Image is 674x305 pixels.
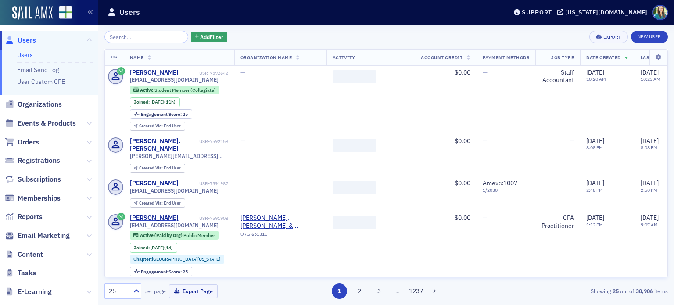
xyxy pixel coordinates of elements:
[409,283,424,299] button: 1237
[372,283,387,299] button: 3
[139,123,164,129] span: Created Via :
[333,70,376,83] span: ‌
[130,97,180,107] div: Joined: 2025-08-15 00:00:00
[140,87,154,93] span: Active
[455,179,470,187] span: $0.00
[240,137,245,145] span: —
[589,31,627,43] button: Export
[134,245,151,251] span: Joined :
[134,99,151,105] span: Joined :
[351,283,367,299] button: 2
[130,255,225,264] div: Chapter:
[5,137,39,147] a: Orders
[200,33,223,41] span: Add Filter
[130,214,179,222] a: [PERSON_NAME]
[130,267,192,276] div: Engagement Score: 25
[541,69,574,84] div: Staff Accountant
[183,232,215,238] span: Public Member
[139,124,181,129] div: End User
[18,100,62,109] span: Organizations
[586,179,604,187] span: [DATE]
[18,231,70,240] span: Email Marketing
[240,179,245,187] span: —
[151,99,164,105] span: [DATE]
[130,86,220,94] div: Active: Active: Student Member (Collegiate)
[130,76,219,83] span: [EMAIL_ADDRESS][DOMAIN_NAME]
[18,175,61,184] span: Subscriptions
[141,112,188,117] div: 25
[17,78,65,86] a: User Custom CPE
[486,287,668,295] div: Showing out of items
[455,68,470,76] span: $0.00
[5,231,70,240] a: Email Marketing
[5,250,43,259] a: Content
[240,231,320,240] div: ORG-651311
[586,76,606,82] time: 10:20 AM
[130,187,219,194] span: [EMAIL_ADDRESS][DOMAIN_NAME]
[130,122,185,131] div: Created Via: End User
[641,68,659,76] span: [DATE]
[332,283,347,299] button: 1
[5,100,62,109] a: Organizations
[139,201,181,206] div: End User
[130,231,219,240] div: Active (Paid by Org): Active (Paid by Org): Public Member
[483,54,530,61] span: Payment Methods
[18,36,36,45] span: Users
[18,118,76,128] span: Events & Products
[5,287,52,297] a: E-Learning
[569,137,574,145] span: —
[119,7,140,18] h1: Users
[5,156,60,165] a: Registrations
[18,156,60,165] span: Registrations
[139,200,164,206] span: Created Via :
[333,181,376,194] span: ‌
[12,6,53,20] img: SailAMX
[109,287,128,296] div: 25
[522,8,552,16] div: Support
[151,99,176,105] div: (11h)
[586,222,603,228] time: 1:13 PM
[17,66,59,74] a: Email Send Log
[634,287,654,295] strong: 30,906
[180,215,228,221] div: USR-7591908
[5,118,76,128] a: Events & Products
[130,54,144,61] span: Name
[641,76,660,82] time: 10:23 AM
[130,137,198,153] a: [PERSON_NAME].[PERSON_NAME]
[141,111,183,117] span: Engagement Score :
[5,212,43,222] a: Reports
[180,70,228,76] div: USR-7592642
[586,214,604,222] span: [DATE]
[130,179,179,187] a: [PERSON_NAME]
[565,8,647,16] div: [US_STATE][DOMAIN_NAME]
[611,287,620,295] strong: 25
[652,5,668,20] span: Profile
[641,222,658,228] time: 9:07 AM
[139,166,181,171] div: End User
[421,54,462,61] span: Account Credit
[53,6,72,21] a: View Homepage
[18,212,43,222] span: Reports
[455,137,470,145] span: $0.00
[133,256,220,262] a: Chapter:[GEOGRAPHIC_DATA][US_STATE]
[104,31,188,43] input: Search…
[5,194,61,203] a: Memberships
[483,187,530,193] span: 1 / 2030
[130,198,185,208] div: Created Via: End User
[130,243,177,252] div: Joined: 2025-08-14 00:00:00
[586,68,604,76] span: [DATE]
[133,256,152,262] span: Chapter :
[130,69,179,77] a: [PERSON_NAME]
[483,68,488,76] span: —
[631,31,668,43] a: New User
[18,250,43,259] span: Content
[240,68,245,76] span: —
[483,179,517,187] span: Amex : x1007
[18,268,36,278] span: Tasks
[141,269,188,274] div: 25
[191,32,227,43] button: AddFilter
[18,287,52,297] span: E-Learning
[133,233,215,238] a: Active (Paid by Org) Public Member
[240,214,320,230] span: Himmelwright, Huguley & Boles, LLC (Opelika, AL)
